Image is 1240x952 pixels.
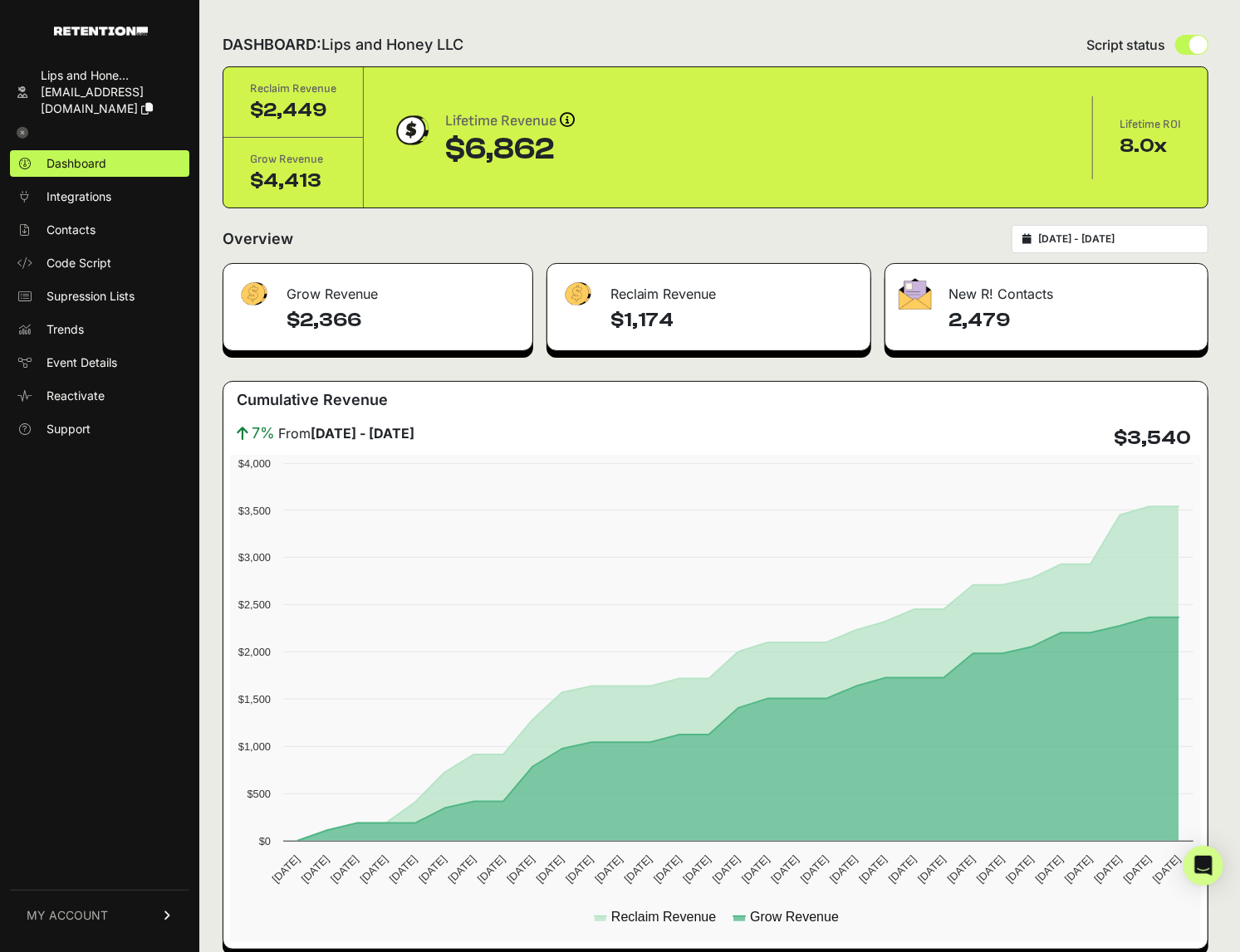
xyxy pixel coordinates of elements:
[10,150,189,177] a: Dashboard
[1114,425,1191,452] h4: $3,540
[287,307,519,334] h4: $2,366
[1184,846,1223,886] div: Open Intercom Messenger
[250,97,336,124] div: $2,449
[857,853,890,886] text: [DATE]
[238,457,271,470] text: $4,000
[547,264,871,314] div: Reclaim Revenue
[915,853,948,886] text: [DATE]
[750,910,839,924] text: Grow Revenue
[611,910,716,924] text: Reclaim Revenue
[237,388,388,412] h3: Cumulative Revenue
[41,67,183,84] div: Lips and Hone...
[710,853,743,886] text: [DATE]
[563,853,595,886] text: [DATE]
[248,788,271,800] text: $500
[622,853,654,886] text: [DATE]
[47,255,111,271] span: Code Script
[250,151,336,168] div: Grow Revenue
[475,853,507,886] text: [DATE]
[948,307,1194,334] h4: 2,479
[10,217,189,243] a: Contacts
[886,853,919,886] text: [DATE]
[945,853,978,886] text: [DATE]
[10,349,189,376] a: Event Details
[10,183,189,210] a: Integrations
[238,693,271,705] text: $1,500
[10,383,189,409] a: Reactivate
[328,853,360,886] text: [DATE]
[238,646,271,658] text: $2,000
[321,36,463,53] span: Lips and Honey LLC
[561,278,594,310] img: fa-dollar-13500eef13a19c4ab2b9ed9ad552e47b0d9fc28b02b83b90ba0e00f96d6372e9.png
[1003,853,1036,886] text: [DATE]
[739,853,772,886] text: [DATE]
[238,551,271,564] text: $3,000
[10,416,189,442] a: Support
[223,264,532,314] div: Grow Revenue
[47,321,84,338] span: Trends
[250,168,336,194] div: $4,413
[445,110,575,133] div: Lifetime Revenue
[47,288,135,305] span: Supression Lists
[798,853,831,886] text: [DATE]
[899,278,932,310] img: fa-envelope-19ae18322b30453b285274b1b8af3d052b27d846a4fbe8435d1a52b978f639a2.png
[416,853,448,886] text: [DATE]
[47,155,106,172] span: Dashboard
[1120,116,1181,133] div: Lifetime ROI
[1062,853,1095,886] text: [DATE]
[1033,853,1066,886] text: [DATE]
[446,853,478,886] text: [DATE]
[270,853,302,886] text: [DATE]
[358,853,390,886] text: [DATE]
[278,423,414,443] span: From
[10,890,189,940] a: MY ACCOUNT
[592,853,625,886] text: [DATE]
[259,835,271,847] text: $0
[1120,133,1181,159] div: 8.0x
[311,425,414,442] strong: [DATE] - [DATE]
[252,422,275,445] span: 7%
[238,740,271,753] text: $1,000
[250,81,336,97] div: Reclaim Revenue
[534,853,566,886] text: [DATE]
[41,85,144,115] span: [EMAIL_ADDRESS][DOMAIN_NAME]
[651,853,684,886] text: [DATE]
[54,27,148,36] img: Retention.com
[27,907,108,924] span: MY ACCOUNT
[390,110,432,151] img: dollar-coin-05c43ed7efb7bc0c12610022525b4bbbb207c7efeef5aecc26f025e68dcafac9.png
[1091,853,1124,886] text: [DATE]
[387,853,419,886] text: [DATE]
[10,283,189,310] a: Supression Lists
[10,250,189,276] a: Code Script
[47,222,96,238] span: Contacts
[10,316,189,343] a: Trends
[223,33,463,56] h2: DASHBOARD:
[974,853,1007,886] text: [DATE]
[238,505,271,517] text: $3,500
[769,853,801,886] text: [DATE]
[445,133,575,166] div: $6,862
[1150,853,1183,886] text: [DATE]
[238,598,271,611] text: $2,500
[1086,35,1165,55] span: Script status
[680,853,713,886] text: [DATE]
[47,388,105,404] span: Reactivate
[827,853,860,886] text: [DATE]
[237,278,270,310] img: fa-dollar-13500eef13a19c4ab2b9ed9ad552e47b0d9fc28b02b83b90ba0e00f96d6372e9.png
[47,188,111,205] span: Integrations
[299,853,331,886] text: [DATE]
[47,354,117,371] span: Event Details
[10,62,189,122] a: Lips and Hone... [EMAIL_ADDRESS][DOMAIN_NAME]
[885,264,1208,314] div: New R! Contacts
[223,227,293,251] h2: Overview
[504,853,537,886] text: [DATE]
[610,307,858,334] h4: $1,174
[47,421,91,437] span: Support
[1121,853,1154,886] text: [DATE]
